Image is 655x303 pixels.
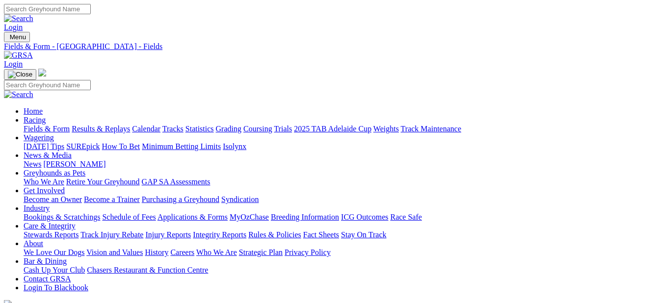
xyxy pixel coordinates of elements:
[86,248,143,256] a: Vision and Values
[373,125,399,133] a: Weights
[196,248,237,256] a: Who We Are
[24,283,88,292] a: Login To Blackbook
[223,142,246,151] a: Isolynx
[72,125,130,133] a: Results & Replays
[230,213,269,221] a: MyOzChase
[4,90,33,99] img: Search
[24,204,50,212] a: Industry
[80,230,143,239] a: Track Injury Rebate
[4,23,23,31] a: Login
[24,177,64,186] a: Who We Are
[341,213,388,221] a: ICG Outcomes
[24,142,651,151] div: Wagering
[170,248,194,256] a: Careers
[4,80,91,90] input: Search
[24,213,651,222] div: Industry
[4,4,91,14] input: Search
[10,33,26,41] span: Menu
[24,151,72,159] a: News & Media
[303,230,339,239] a: Fact Sheets
[4,51,33,60] img: GRSA
[185,125,214,133] a: Statistics
[24,239,43,248] a: About
[145,248,168,256] a: History
[274,125,292,133] a: Trials
[24,230,79,239] a: Stewards Reports
[4,69,36,80] button: Toggle navigation
[4,14,33,23] img: Search
[142,177,210,186] a: GAP SA Assessments
[24,160,651,169] div: News & Media
[132,125,160,133] a: Calendar
[66,142,100,151] a: SUREpick
[157,213,228,221] a: Applications & Forms
[216,125,241,133] a: Grading
[4,42,651,51] a: Fields & Form - [GEOGRAPHIC_DATA] - Fields
[8,71,32,78] img: Close
[162,125,183,133] a: Tracks
[24,248,84,256] a: We Love Our Dogs
[24,133,54,142] a: Wagering
[271,213,339,221] a: Breeding Information
[87,266,208,274] a: Chasers Restaurant & Function Centre
[38,69,46,76] img: logo-grsa-white.png
[285,248,331,256] a: Privacy Policy
[24,195,651,204] div: Get Involved
[24,195,82,203] a: Become an Owner
[145,230,191,239] a: Injury Reports
[341,230,386,239] a: Stay On Track
[142,142,221,151] a: Minimum Betting Limits
[24,116,46,124] a: Racing
[24,107,43,115] a: Home
[24,142,64,151] a: [DATE] Tips
[24,266,85,274] a: Cash Up Your Club
[102,142,140,151] a: How To Bet
[43,160,105,168] a: [PERSON_NAME]
[24,160,41,168] a: News
[24,125,651,133] div: Racing
[84,195,140,203] a: Become a Trainer
[24,177,651,186] div: Greyhounds as Pets
[24,248,651,257] div: About
[24,275,71,283] a: Contact GRSA
[390,213,421,221] a: Race Safe
[239,248,283,256] a: Strategic Plan
[24,213,100,221] a: Bookings & Scratchings
[24,266,651,275] div: Bar & Dining
[24,222,76,230] a: Care & Integrity
[401,125,461,133] a: Track Maintenance
[102,213,156,221] a: Schedule of Fees
[66,177,140,186] a: Retire Your Greyhound
[4,60,23,68] a: Login
[24,257,67,265] a: Bar & Dining
[24,125,70,133] a: Fields & Form
[248,230,301,239] a: Rules & Policies
[24,230,651,239] div: Care & Integrity
[193,230,246,239] a: Integrity Reports
[221,195,259,203] a: Syndication
[4,32,30,42] button: Toggle navigation
[142,195,219,203] a: Purchasing a Greyhound
[243,125,272,133] a: Coursing
[294,125,371,133] a: 2025 TAB Adelaide Cup
[24,169,85,177] a: Greyhounds as Pets
[24,186,65,195] a: Get Involved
